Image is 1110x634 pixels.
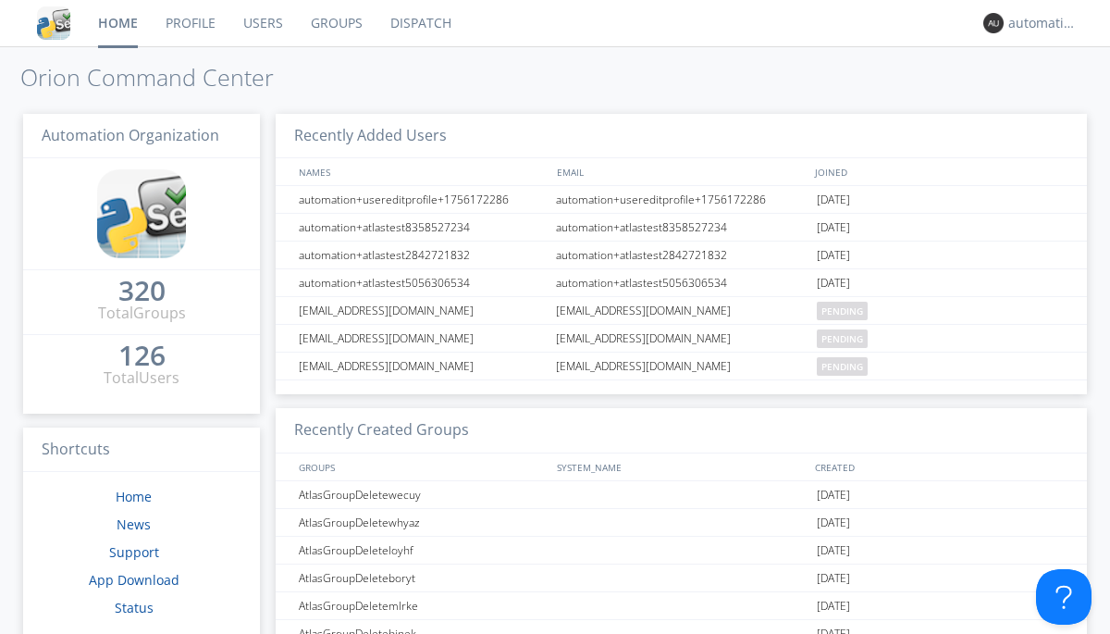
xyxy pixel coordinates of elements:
[294,158,548,185] div: NAMES
[97,169,186,258] img: cddb5a64eb264b2086981ab96f4c1ba7
[551,186,812,213] div: automation+usereditprofile+1756172286
[89,571,179,589] a: App Download
[276,481,1087,509] a: AtlasGroupDeletewecuy[DATE]
[551,242,812,268] div: automation+atlastest2842721832
[276,537,1087,565] a: AtlasGroupDeleteloyhf[DATE]
[118,281,166,303] a: 320
[276,214,1087,242] a: automation+atlastest8358527234automation+atlastest8358527234[DATE]
[294,297,550,324] div: [EMAIL_ADDRESS][DOMAIN_NAME]
[276,186,1087,214] a: automation+usereditprofile+1756172286automation+usereditprofile+1756172286[DATE]
[115,599,154,616] a: Status
[817,269,850,297] span: [DATE]
[116,488,152,505] a: Home
[817,509,850,537] span: [DATE]
[1036,569,1091,625] iframe: Toggle Customer Support
[294,454,548,480] div: GROUPS
[276,269,1087,297] a: automation+atlastest5056306534automation+atlastest5056306534[DATE]
[42,125,219,145] span: Automation Organization
[551,269,812,296] div: automation+atlastest5056306534
[817,565,850,592] span: [DATE]
[294,537,550,564] div: AtlasGroupDeleteloyhf
[23,428,260,473] h3: Shortcuts
[276,408,1087,454] h3: Recently Created Groups
[276,325,1087,353] a: [EMAIL_ADDRESS][DOMAIN_NAME][EMAIL_ADDRESS][DOMAIN_NAME]pending
[276,297,1087,325] a: [EMAIL_ADDRESS][DOMAIN_NAME][EMAIL_ADDRESS][DOMAIN_NAME]pending
[551,353,812,379] div: [EMAIL_ADDRESS][DOMAIN_NAME]
[551,214,812,241] div: automation+atlastest8358527234
[817,302,868,320] span: pending
[817,481,850,509] span: [DATE]
[37,6,70,40] img: cddb5a64eb264b2086981ab96f4c1ba7
[294,269,550,296] div: automation+atlastest5056306534
[98,303,186,324] div: Total Groups
[551,297,812,324] div: [EMAIL_ADDRESS][DOMAIN_NAME]
[551,325,812,352] div: [EMAIL_ADDRESS][DOMAIN_NAME]
[118,281,166,300] div: 320
[118,346,166,367] a: 126
[817,329,868,348] span: pending
[294,325,550,352] div: [EMAIL_ADDRESS][DOMAIN_NAME]
[817,357,868,376] span: pending
[109,543,159,561] a: Support
[552,158,810,185] div: EMAIL
[294,353,550,379] div: [EMAIL_ADDRESS][DOMAIN_NAME]
[294,481,550,508] div: AtlasGroupDeletewecuy
[276,509,1087,537] a: AtlasGroupDeletewhyaz[DATE]
[817,214,850,242] span: [DATE]
[294,509,550,536] div: AtlasGroupDeletewhyaz
[294,242,550,268] div: automation+atlastest2842721832
[276,565,1087,592] a: AtlasGroupDeleteboryt[DATE]
[817,592,850,620] span: [DATE]
[104,367,179,389] div: Total Users
[276,114,1087,159] h3: Recently Added Users
[294,214,550,241] div: automation+atlastest8358527234
[817,242,850,269] span: [DATE]
[276,592,1087,620] a: AtlasGroupDeletemlrke[DATE]
[1008,14,1078,32] div: automation+atlas0018
[276,242,1087,269] a: automation+atlastest2842721832automation+atlastest2842721832[DATE]
[983,13,1004,33] img: 373638.png
[817,537,850,565] span: [DATE]
[294,186,550,213] div: automation+usereditprofile+1756172286
[552,454,810,480] div: SYSTEM_NAME
[810,158,1069,185] div: JOINED
[294,565,550,591] div: AtlasGroupDeleteboryt
[276,353,1087,380] a: [EMAIL_ADDRESS][DOMAIN_NAME][EMAIL_ADDRESS][DOMAIN_NAME]pending
[294,592,550,619] div: AtlasGroupDeletemlrke
[118,346,166,365] div: 126
[117,516,151,533] a: News
[810,454,1069,480] div: CREATED
[817,186,850,214] span: [DATE]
